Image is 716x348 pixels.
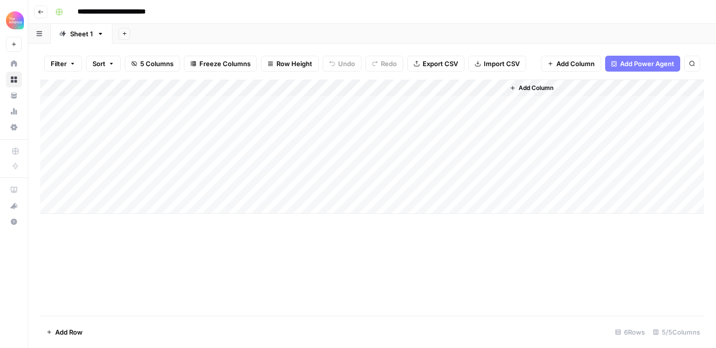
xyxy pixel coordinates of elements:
span: Row Height [276,59,312,69]
a: AirOps Academy [6,182,22,198]
button: Filter [44,56,82,72]
button: Import CSV [468,56,526,72]
span: Undo [338,59,355,69]
span: Export CSV [423,59,458,69]
button: Row Height [261,56,319,72]
button: Undo [323,56,361,72]
div: 6 Rows [611,324,649,340]
span: Freeze Columns [199,59,251,69]
a: Home [6,56,22,72]
div: Sheet 1 [70,29,93,39]
span: 5 Columns [140,59,174,69]
span: Import CSV [484,59,520,69]
a: Your Data [6,87,22,103]
button: Add Row [40,324,89,340]
button: Add Column [541,56,601,72]
button: Redo [365,56,403,72]
span: Add Power Agent [620,59,674,69]
span: Redo [381,59,397,69]
button: Add Column [506,82,557,94]
span: Add Column [556,59,595,69]
button: Help + Support [6,214,22,230]
button: 5 Columns [125,56,180,72]
a: Browse [6,72,22,87]
a: Settings [6,119,22,135]
button: Freeze Columns [184,56,257,72]
a: Usage [6,103,22,119]
button: What's new? [6,198,22,214]
span: Sort [92,59,105,69]
div: What's new? [6,198,21,213]
img: Alliance Logo [6,11,24,29]
button: Workspace: Alliance [6,8,22,33]
button: Sort [86,56,121,72]
button: Add Power Agent [605,56,680,72]
span: Add Row [55,327,83,337]
a: Sheet 1 [51,24,112,44]
button: Export CSV [407,56,464,72]
span: Filter [51,59,67,69]
span: Add Column [519,84,553,92]
div: 5/5 Columns [649,324,704,340]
